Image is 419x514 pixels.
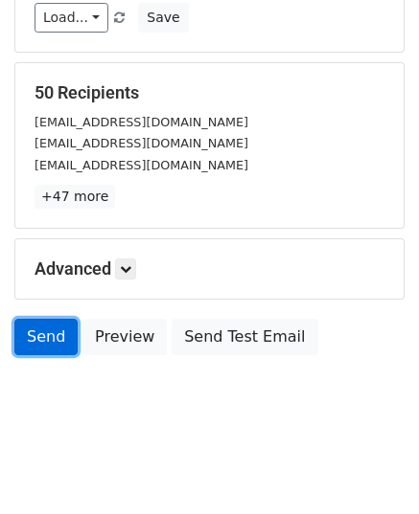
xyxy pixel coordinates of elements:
[138,3,188,33] button: Save
[35,158,248,172] small: [EMAIL_ADDRESS][DOMAIN_NAME]
[82,319,167,355] a: Preview
[35,185,115,209] a: +47 more
[35,136,248,150] small: [EMAIL_ADDRESS][DOMAIN_NAME]
[14,319,78,355] a: Send
[35,258,384,279] h5: Advanced
[172,319,317,355] a: Send Test Email
[35,82,384,103] h5: 50 Recipients
[323,422,419,514] iframe: Chat Widget
[35,3,108,33] a: Load...
[35,115,248,129] small: [EMAIL_ADDRESS][DOMAIN_NAME]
